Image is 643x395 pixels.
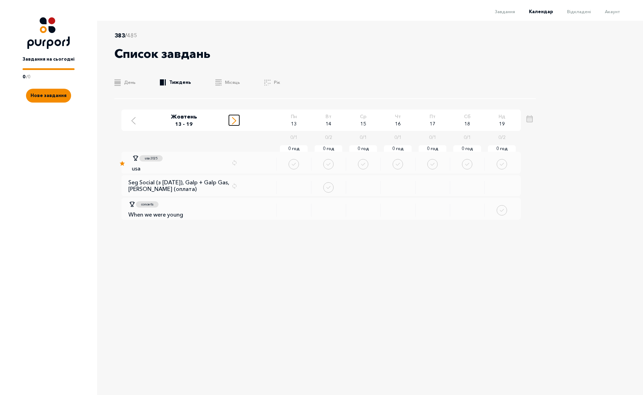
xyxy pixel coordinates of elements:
a: Відкладені [553,9,591,14]
span: / [362,134,364,140]
a: Тиждень [160,79,191,86]
span: / [397,134,399,140]
span: 485 [127,32,137,39]
span: Календар [529,9,553,14]
img: Repeat icon [231,183,238,189]
span: Пн [291,113,297,120]
a: Завдання на сьогодні0/0 [23,49,75,80]
span: 1 [434,134,436,140]
span: 18 [464,120,470,128]
span: Відкладені [567,9,591,14]
span: / [466,134,468,140]
span: Вт [326,113,332,120]
span: 1 [468,134,471,140]
button: Open calendar [524,113,535,123]
a: День [114,79,136,86]
span: 14 [326,120,331,128]
span: 17 [430,120,435,128]
span: / [328,134,329,140]
span: Нд [499,113,505,120]
span: 0 [360,134,362,140]
button: Create new task [26,89,71,103]
span: 383 [114,32,125,39]
button: Move to next week [229,115,239,125]
span: 0 год [315,145,342,152]
span: Нове завдання [31,93,67,98]
span: 0 [429,134,432,140]
a: Календар [515,9,553,14]
a: usa [132,165,166,172]
span: 2 [503,134,506,140]
span: 0 [464,134,466,140]
span: 19 [499,120,505,128]
p: Жовтень [171,112,197,121]
p: Список завдань [114,45,211,63]
img: Repeat icon [231,160,238,166]
span: 0 год [453,145,481,152]
span: / [432,134,434,140]
p: concerts [141,202,153,207]
span: / [293,134,295,140]
span: 0 [290,134,293,140]
span: 0 год [280,145,308,152]
span: 1 [364,134,367,140]
img: Logo icon [27,17,70,49]
span: Акаунт [605,9,620,14]
span: Ср [360,113,367,120]
span: 0 [325,134,328,140]
span: Завдання [495,9,515,14]
span: / [501,134,503,140]
span: 15 [360,120,366,128]
span: 1 [295,134,298,140]
p: / [26,73,28,80]
a: Seg Social (з [DATE]), Galp + Galp Gas, [PERSON_NAME] (оплата) [128,179,231,192]
a: Create new task [26,80,71,103]
a: concerts [128,200,183,210]
p: 0 [23,73,25,80]
span: 16 [395,120,401,128]
a: Завдання [481,9,515,14]
span: 0 [394,134,397,140]
span: 2 [329,134,332,140]
span: Сб [464,113,471,120]
span: 13 [291,120,297,128]
span: 0 [498,134,501,140]
a: Акаунт [591,9,620,14]
span: 0 год [349,145,377,152]
p: 0 [28,73,31,80]
span: 1 [399,134,402,140]
span: 0 год [488,145,516,152]
span: 13 - 19 [175,121,192,128]
a: Рік [264,79,280,86]
p: Завдання на сьогодні [23,56,75,63]
p: usa 2025 [145,156,157,161]
span: 0 год [419,145,446,152]
span: 0 год [384,145,412,152]
span: Чт [395,113,401,120]
button: Move to previous week [128,115,139,125]
a: usa 2025 [132,153,166,164]
span: Пт [430,113,436,120]
a: When we were young [128,211,183,218]
span: / [125,32,127,39]
a: Місяць [215,79,240,86]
